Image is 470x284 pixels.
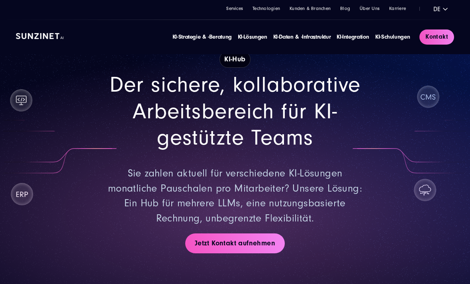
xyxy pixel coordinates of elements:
img: SUNZINET AI Logo [16,33,64,39]
div: Navigation Menu [226,5,406,12]
a: Services [226,6,243,11]
a: Kunden & Branchen [290,6,331,11]
p: Sie zahlen aktuell für verschiedene KI-Lösungen monatliche Pauschalen pro Mitarbeiter? Unsere Lös... [104,166,366,226]
a: Technologien [253,6,280,11]
a: Kontakt [419,29,454,45]
a: Über Uns [360,6,380,11]
a: KI-Integration [337,33,369,40]
a: Jetzt Kontakt aufnehmen [185,233,285,253]
a: KI-Strategie & -Beratung [172,33,232,40]
div: Navigation Menu [172,33,410,41]
a: KI-Daten & -Infrastruktur [273,33,331,40]
a: Blog [340,6,350,11]
a: KI-Lösungen [238,33,267,40]
h1: KI-Hub [219,51,250,68]
a: Karriere [389,6,406,11]
a: KI-Schulungen [375,33,410,40]
span: Der sichere, kollaborative Arbeitsbereich für KI-gestützte Teams [110,72,360,150]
